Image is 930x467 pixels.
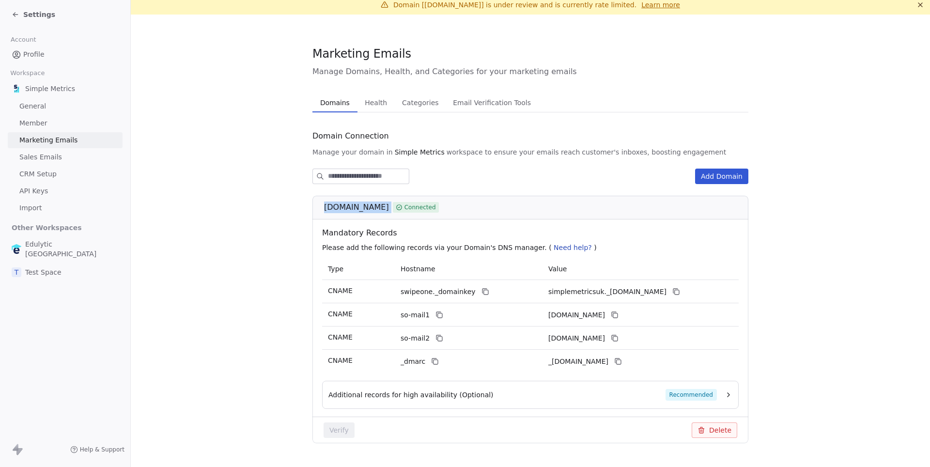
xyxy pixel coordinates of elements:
span: CNAME [328,287,353,295]
span: Hostname [401,265,435,273]
span: workspace to ensure your emails reach [447,147,580,157]
span: simplemetricsuk._domainkey.swipeone.email [548,287,666,297]
a: Settings [12,10,55,19]
span: Import [19,203,42,213]
span: Need help? [554,244,592,251]
span: Edulytic [GEOGRAPHIC_DATA] [25,239,119,259]
button: Verify [324,422,355,438]
span: Test Space [25,267,62,277]
span: Value [548,265,567,273]
span: General [19,101,46,111]
span: Other Workspaces [8,220,86,235]
span: CRM Setup [19,169,57,179]
span: Categories [398,96,442,109]
a: Marketing Emails [8,132,123,148]
span: so-mail1 [401,310,430,320]
img: sm-oviond-logo.png [12,84,21,93]
a: General [8,98,123,114]
span: [DOMAIN_NAME] [324,202,389,213]
span: Workspace [6,66,49,80]
span: Manage your domain in [312,147,393,157]
span: Mandatory Records [322,227,743,239]
p: Type [328,264,389,274]
span: CNAME [328,310,353,318]
p: Please add the following records via your Domain's DNS manager. ( ) [322,243,743,252]
a: Help & Support [70,446,124,453]
span: Domain Connection [312,130,389,142]
span: Account [6,32,40,47]
span: customer's inboxes, boosting engagement [582,147,726,157]
span: Connected [404,203,436,212]
span: Domain [[DOMAIN_NAME]] is under review and is currently rate limited. [393,1,636,9]
span: T [12,267,21,277]
span: Simple Metrics [25,84,75,93]
button: Add Domain [695,169,748,184]
span: Simple Metrics [395,147,445,157]
button: Additional records for high availability (Optional)Recommended [328,389,732,401]
span: Domains [316,96,354,109]
a: API Keys [8,183,123,199]
img: edulytic-mark-retina.png [12,244,21,254]
a: Sales Emails [8,149,123,165]
span: _dmarc [401,357,425,367]
span: Settings [23,10,55,19]
span: swipeone._domainkey [401,287,476,297]
span: Manage Domains, Health, and Categories for your marketing emails [312,66,748,78]
span: simplemetricsuk1.swipeone.email [548,310,605,320]
span: Marketing Emails [19,135,77,145]
button: Delete [692,422,737,438]
span: so-mail2 [401,333,430,343]
span: _dmarc.swipeone.email [548,357,608,367]
span: Profile [23,49,45,60]
span: Sales Emails [19,152,62,162]
a: Profile [8,47,123,62]
span: Member [19,118,47,128]
span: CNAME [328,357,353,364]
span: Health [361,96,391,109]
a: CRM Setup [8,166,123,182]
span: Recommended [666,389,717,401]
a: Member [8,115,123,131]
span: Help & Support [80,446,124,453]
span: Marketing Emails [312,47,411,61]
span: CNAME [328,333,353,341]
span: Email Verification Tools [449,96,535,109]
span: API Keys [19,186,48,196]
a: Import [8,200,123,216]
span: simplemetricsuk2.swipeone.email [548,333,605,343]
span: Additional records for high availability (Optional) [328,390,494,400]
